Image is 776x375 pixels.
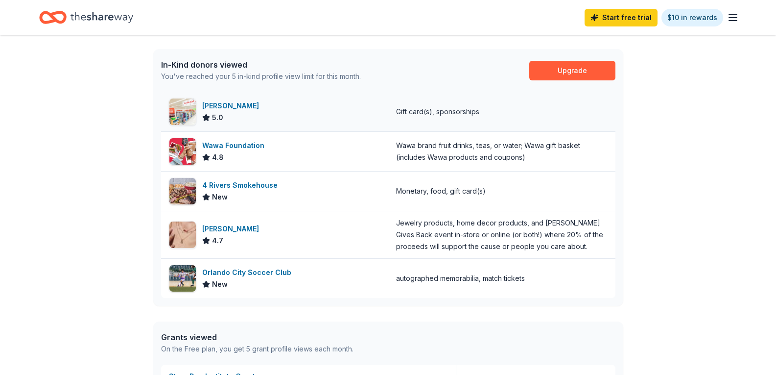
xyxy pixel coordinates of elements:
a: Home [39,6,133,29]
img: Image for 4 Rivers Smokehouse [169,178,196,204]
div: 4 Rivers Smokehouse [202,179,282,191]
div: Monetary, food, gift card(s) [396,185,486,197]
a: Start free trial [585,9,658,26]
div: You've reached your 5 in-kind profile view limit for this month. [161,71,361,82]
span: 5.0 [212,112,223,124]
div: autographed memorabilia, match tickets [396,273,525,284]
span: New [212,191,228,203]
div: Orlando City Soccer Club [202,267,295,278]
span: 4.7 [212,235,223,247]
span: New [212,278,228,290]
div: Wawa brand fruit drinks, teas, or water; Wawa gift basket (includes Wawa products and coupons) [396,140,608,163]
div: Gift card(s), sponsorships [396,106,479,118]
a: Upgrade [529,61,615,80]
div: Grants viewed [161,331,353,343]
div: In-Kind donors viewed [161,59,361,71]
div: Wawa Foundation [202,140,268,151]
img: Image for Orlando City Soccer Club [169,265,196,292]
img: Image for Kendra Scott [169,222,196,248]
div: Jewelry products, home decor products, and [PERSON_NAME] Gives Back event in-store or online (or ... [396,217,608,252]
img: Image for Winn-Dixie [169,99,196,125]
div: [PERSON_NAME] [202,223,263,235]
div: On the Free plan, you get 5 grant profile views each month. [161,343,353,355]
a: $10 in rewards [661,9,723,26]
div: [PERSON_NAME] [202,100,263,112]
img: Image for Wawa Foundation [169,138,196,165]
span: 4.8 [212,151,224,163]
